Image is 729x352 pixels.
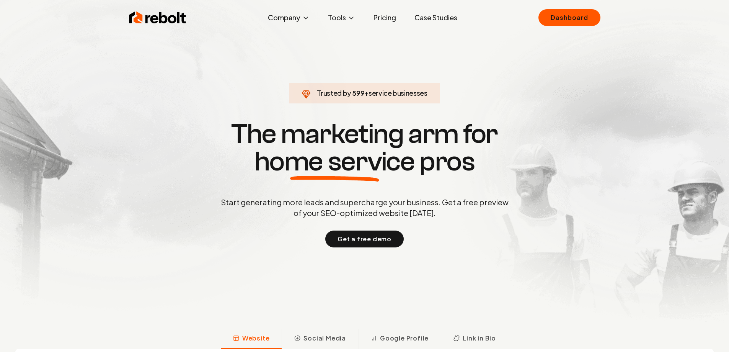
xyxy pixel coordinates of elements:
[282,329,358,349] button: Social Media
[369,88,427,97] span: service businesses
[181,120,548,175] h1: The marketing arm for pros
[219,197,510,218] p: Start generating more leads and supercharge your business. Get a free preview of your SEO-optimiz...
[254,148,415,175] span: home service
[303,334,346,343] span: Social Media
[364,88,369,97] span: +
[242,334,270,343] span: Website
[358,329,441,349] button: Google Profile
[380,334,429,343] span: Google Profile
[262,10,316,25] button: Company
[441,329,508,349] button: Link in Bio
[322,10,361,25] button: Tools
[408,10,463,25] a: Case Studies
[367,10,402,25] a: Pricing
[325,231,404,247] button: Get a free demo
[538,9,600,26] a: Dashboard
[317,88,351,97] span: Trusted by
[352,88,364,98] span: 599
[463,334,496,343] span: Link in Bio
[129,10,186,25] img: Rebolt Logo
[221,329,282,349] button: Website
